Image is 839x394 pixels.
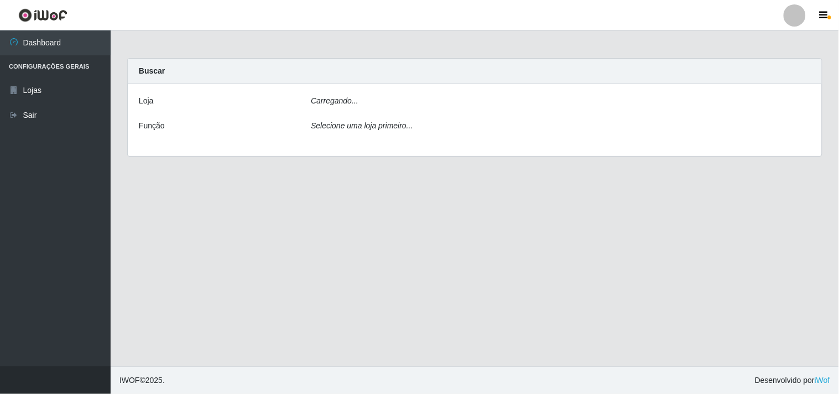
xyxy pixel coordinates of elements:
[311,121,413,130] i: Selecione uma loja primeiro...
[139,66,165,75] strong: Buscar
[755,375,830,386] span: Desenvolvido por
[119,376,140,385] span: IWOF
[139,120,165,132] label: Função
[139,95,153,107] label: Loja
[815,376,830,385] a: iWof
[18,8,67,22] img: CoreUI Logo
[311,96,358,105] i: Carregando...
[119,375,165,386] span: © 2025 .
